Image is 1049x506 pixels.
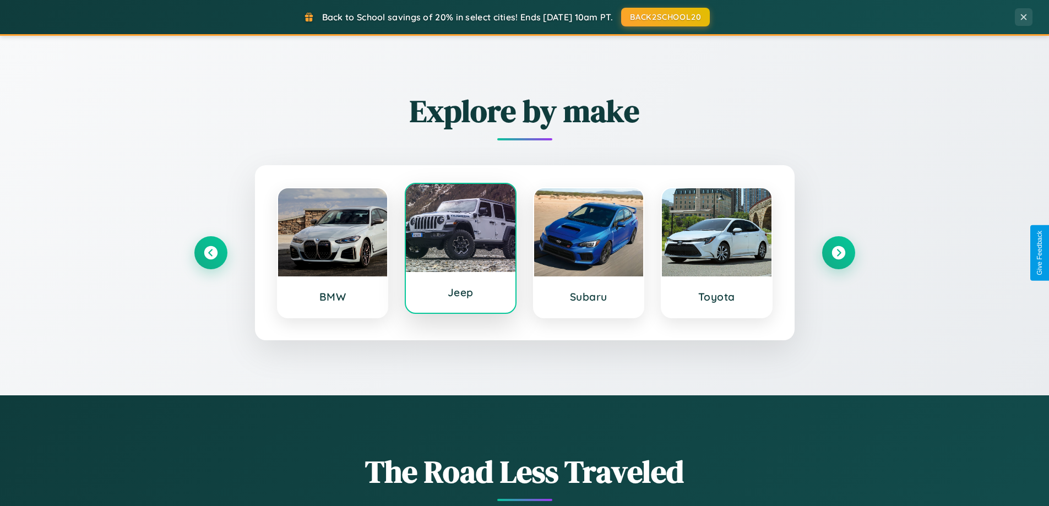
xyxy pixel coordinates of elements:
div: Give Feedback [1036,231,1043,275]
h3: Toyota [673,290,760,303]
button: BACK2SCHOOL20 [621,8,710,26]
h1: The Road Less Traveled [194,450,855,493]
h2: Explore by make [194,90,855,132]
h3: Jeep [417,286,504,299]
h3: Subaru [545,290,633,303]
h3: BMW [289,290,377,303]
span: Back to School savings of 20% in select cities! Ends [DATE] 10am PT. [322,12,613,23]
